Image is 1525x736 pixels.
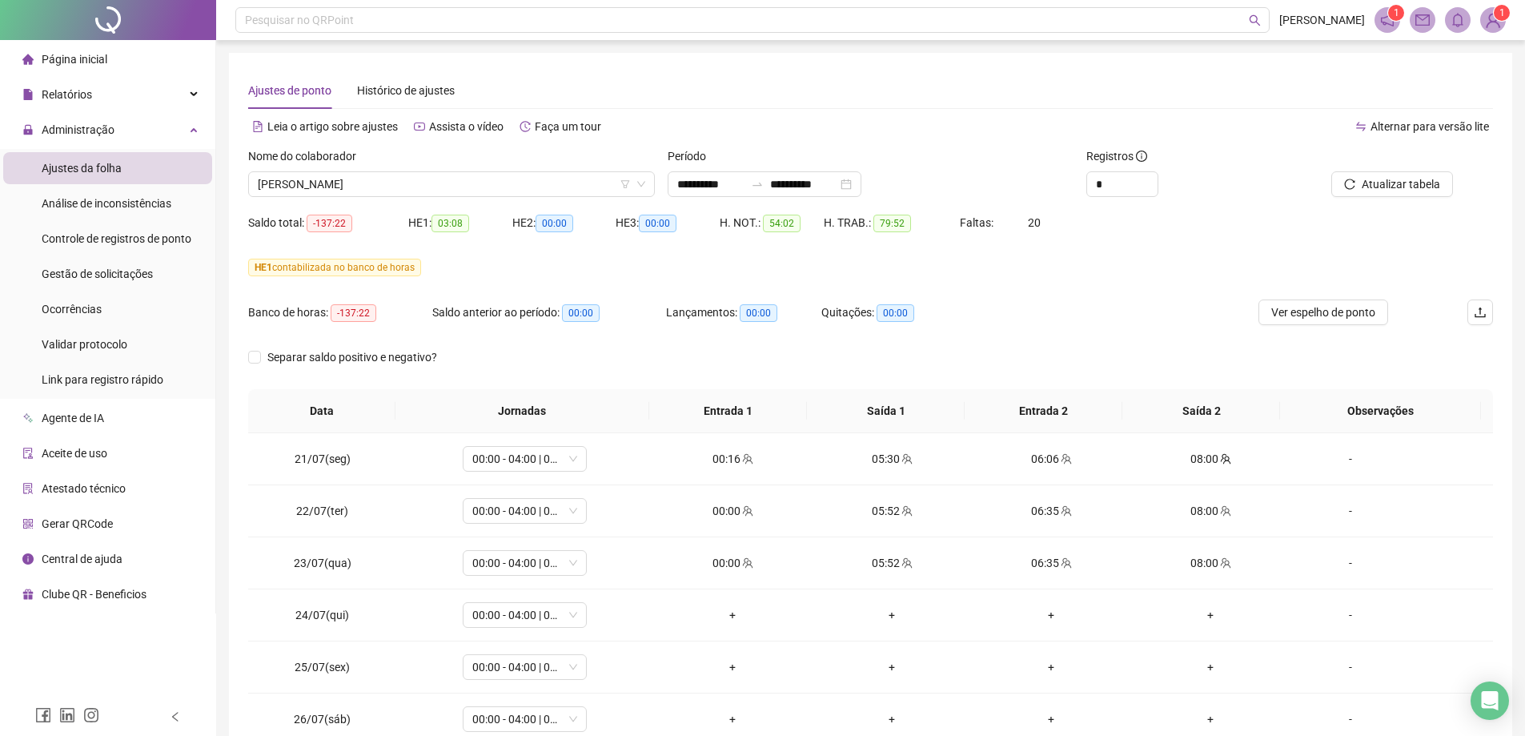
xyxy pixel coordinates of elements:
span: 00:00 - 04:00 | 05:00 - 08:00 [472,603,577,627]
th: Saída 1 [807,389,965,433]
span: youtube [414,121,425,132]
span: info-circle [1136,151,1147,162]
span: facebook [35,707,51,723]
span: -137:22 [331,304,376,322]
span: Administração [42,123,114,136]
span: Gestão de solicitações [42,267,153,280]
span: Separar saldo positivo e negativo? [261,348,443,366]
span: Assista o vídeo [429,120,504,133]
span: 1 [1499,7,1505,18]
div: - [1303,554,1398,572]
div: + [985,658,1118,676]
span: Ver espelho de ponto [1271,304,1375,321]
span: history [520,121,531,132]
div: - [1303,710,1398,728]
span: WELISON GONCALVES PEREIRA [258,172,645,196]
span: team [740,505,753,517]
sup: 1 [1388,5,1404,21]
span: 03:08 [431,215,469,232]
span: team [1059,505,1072,517]
div: HE 1: [408,214,512,232]
span: Agente de IA [42,412,104,424]
div: HE 2: [512,214,616,232]
span: Observações [1293,402,1468,420]
th: Saída 2 [1122,389,1280,433]
span: 00:00 [740,304,777,322]
div: Quitações: [821,304,977,322]
span: 00:00 - 04:00 | 05:00 - 08:00 [472,551,577,575]
span: filter [620,179,630,189]
span: Link para registro rápido [42,373,163,386]
span: lock [22,124,34,135]
div: - [1303,502,1398,520]
span: 23/07(qua) [294,557,351,569]
span: Ajustes de ponto [248,84,331,97]
div: 00:00 [666,554,800,572]
sup: Atualize o seu contato no menu Meus Dados [1494,5,1510,21]
span: 00:00 [639,215,676,232]
span: 00:00 - 04:00 | 05:00 - 08:00 [472,655,577,679]
span: Análise de inconsistências [42,197,171,210]
label: Nome do colaborador [248,147,367,165]
div: + [985,710,1118,728]
span: 24/07(qui) [295,609,349,621]
span: Faça um tour [535,120,601,133]
span: team [1059,453,1072,465]
div: Banco de horas: [248,304,432,322]
span: gift [22,589,34,600]
span: [PERSON_NAME] [1279,11,1365,29]
span: home [22,54,34,65]
span: 25/07(sex) [295,661,350,674]
span: 00:00 [877,304,914,322]
span: Leia o artigo sobre ajustes [267,120,398,133]
span: team [1059,557,1072,569]
div: + [825,606,959,624]
th: Data [248,389,395,433]
span: team [1218,557,1231,569]
span: 00:00 [536,215,573,232]
span: down [636,179,646,189]
div: 06:06 [985,450,1118,468]
div: 00:16 [666,450,800,468]
th: Observações [1280,389,1481,433]
span: 00:00 - 04:00 | 05:00 - 08:00 [472,707,577,731]
span: solution [22,483,34,494]
div: Saldo anterior ao período: [432,304,666,322]
div: Saldo total: [248,214,408,232]
span: search [1249,14,1261,26]
div: + [985,606,1118,624]
span: team [1218,505,1231,517]
span: Alternar para versão lite [1370,120,1489,133]
span: 79:52 [873,215,911,232]
span: 21/07(seg) [295,452,351,465]
span: 22/07(ter) [296,505,348,517]
span: notification [1380,13,1395,27]
span: Ajustes da folha [42,162,122,175]
img: 82425 [1481,8,1505,32]
span: 20 [1028,216,1041,229]
button: Atualizar tabela [1331,171,1453,197]
span: 00:00 - 04:00 | 05:00 - 08:00 [472,447,577,471]
span: 54:02 [763,215,801,232]
div: 06:35 [985,502,1118,520]
span: team [740,557,753,569]
div: - [1303,658,1398,676]
span: team [740,453,753,465]
button: Ver espelho de ponto [1258,300,1388,325]
div: + [666,658,800,676]
span: -137:22 [307,215,352,232]
span: Relatórios [42,88,92,101]
div: 08:00 [1144,554,1278,572]
span: Gerar QRCode [42,517,113,530]
div: + [1144,606,1278,624]
div: + [825,658,959,676]
div: + [825,710,959,728]
span: swap-right [751,178,764,191]
span: Ocorrências [42,303,102,316]
span: Histórico de ajustes [357,84,455,97]
span: left [170,711,181,722]
span: Validar protocolo [42,338,127,351]
span: upload [1474,306,1487,319]
span: team [1218,453,1231,465]
span: HE 1 [255,262,272,273]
